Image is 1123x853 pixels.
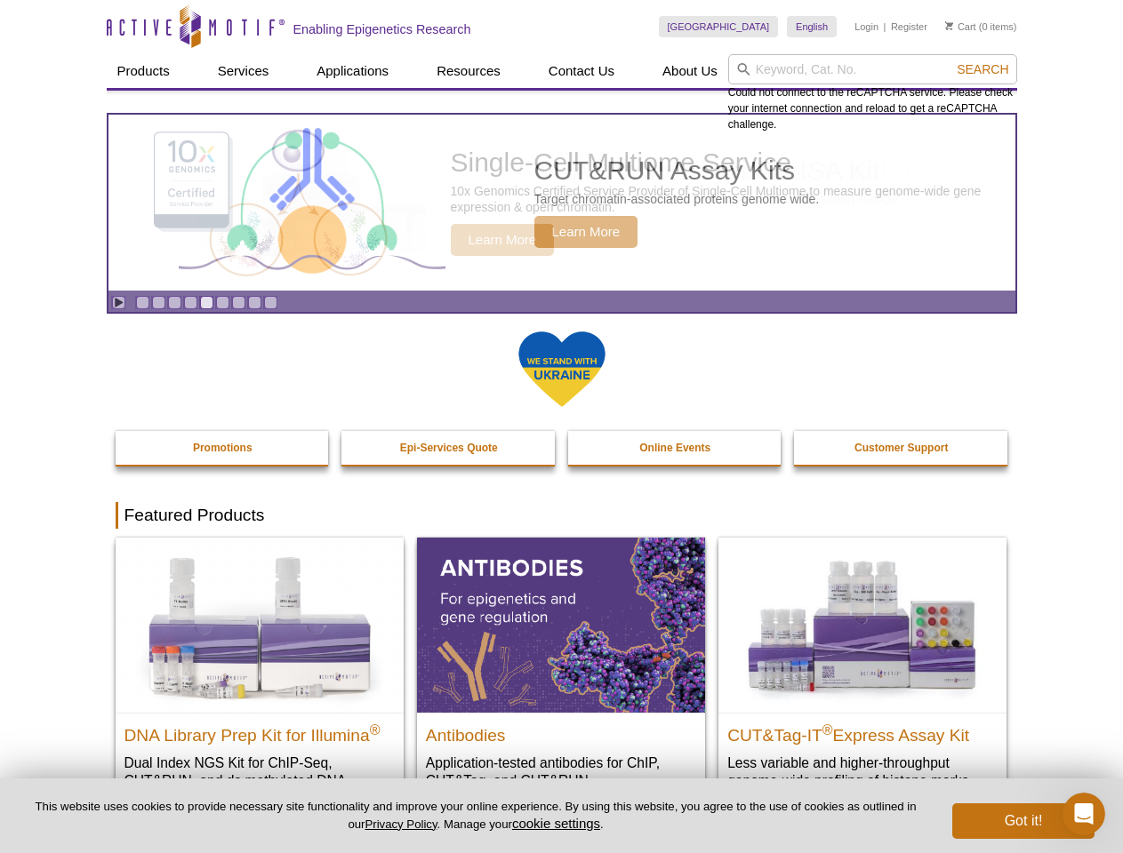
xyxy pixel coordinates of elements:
a: Go to slide 7 [232,296,245,309]
a: Go to slide 3 [168,296,181,309]
p: Less variable and higher-throughput genome-wide profiling of histone marks​. [727,753,998,790]
a: Resources [426,54,511,88]
div: Could not connect to the reCAPTCHA service. Please check your internet connection and reload to g... [728,54,1017,132]
a: Go to slide 1 [136,296,149,309]
h2: Featured Products [116,502,1008,529]
a: Go to slide 2 [152,296,165,309]
a: Promotions [116,431,331,465]
a: Online Events [568,431,783,465]
a: Products [107,54,180,88]
button: Search [951,61,1014,77]
li: | [884,16,886,37]
a: [GEOGRAPHIC_DATA] [659,16,779,37]
a: CUT&Tag-IT® Express Assay Kit CUT&Tag-IT®Express Assay Kit Less variable and higher-throughput ge... [718,538,1007,807]
a: Login [854,20,878,33]
p: Dual Index NGS Kit for ChIP-Seq, CUT&RUN, and ds methylated DNA assays. [124,753,395,808]
span: Search [957,62,1008,76]
strong: Customer Support [854,442,948,454]
a: Go to slide 9 [264,296,277,309]
strong: Promotions [193,442,253,454]
img: Your Cart [945,21,953,30]
iframe: Intercom live chat [1063,793,1105,835]
img: CUT&Tag-IT® Express Assay Kit [718,538,1007,712]
strong: Online Events [639,442,710,454]
a: Register [891,20,927,33]
a: Go to slide 8 [248,296,261,309]
button: Got it! [952,803,1095,839]
sup: ® [370,721,381,737]
input: Keyword, Cat. No. [728,54,1017,84]
img: All Antibodies [417,538,705,712]
a: Toggle autoplay [112,296,125,309]
h2: CUT&Tag-IT Express Assay Kit [727,718,998,745]
a: DNA Library Prep Kit for Illumina DNA Library Prep Kit for Illumina® Dual Index NGS Kit for ChIP-... [116,538,404,825]
strong: Epi-Services Quote [400,442,498,454]
a: All Antibodies Antibodies Application-tested antibodies for ChIP, CUT&Tag, and CUT&RUN. [417,538,705,807]
a: Epi-Services Quote [341,431,557,465]
a: Go to slide 5 [200,296,213,309]
a: About Us [652,54,728,88]
a: Customer Support [794,431,1009,465]
img: We Stand With Ukraine [517,330,606,409]
button: cookie settings [512,816,600,831]
a: Privacy Policy [365,817,437,831]
h2: DNA Library Prep Kit for Illumina [124,718,395,745]
a: Go to slide 4 [184,296,197,309]
p: Application-tested antibodies for ChIP, CUT&Tag, and CUT&RUN. [426,753,696,790]
img: DNA Library Prep Kit for Illumina [116,538,404,712]
h2: Antibodies [426,718,696,745]
a: Go to slide 6 [216,296,229,309]
sup: ® [822,721,833,737]
li: (0 items) [945,16,1017,37]
a: Applications [306,54,399,88]
a: Services [207,54,280,88]
h2: Enabling Epigenetics Research [293,21,471,37]
p: This website uses cookies to provide necessary site functionality and improve your online experie... [28,799,923,833]
a: Contact Us [538,54,625,88]
a: Cart [945,20,976,33]
a: English [787,16,837,37]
